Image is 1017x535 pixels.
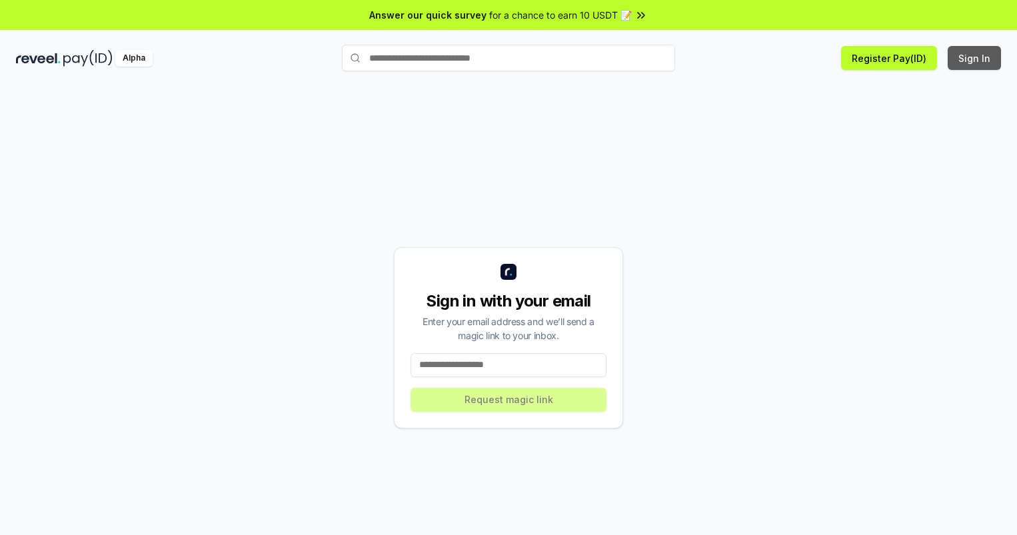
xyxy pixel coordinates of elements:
[411,314,606,342] div: Enter your email address and we’ll send a magic link to your inbox.
[489,8,632,22] span: for a chance to earn 10 USDT 📝
[63,50,113,67] img: pay_id
[501,264,516,280] img: logo_small
[948,46,1001,70] button: Sign In
[115,50,153,67] div: Alpha
[411,290,606,312] div: Sign in with your email
[841,46,937,70] button: Register Pay(ID)
[369,8,487,22] span: Answer our quick survey
[16,50,61,67] img: reveel_dark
